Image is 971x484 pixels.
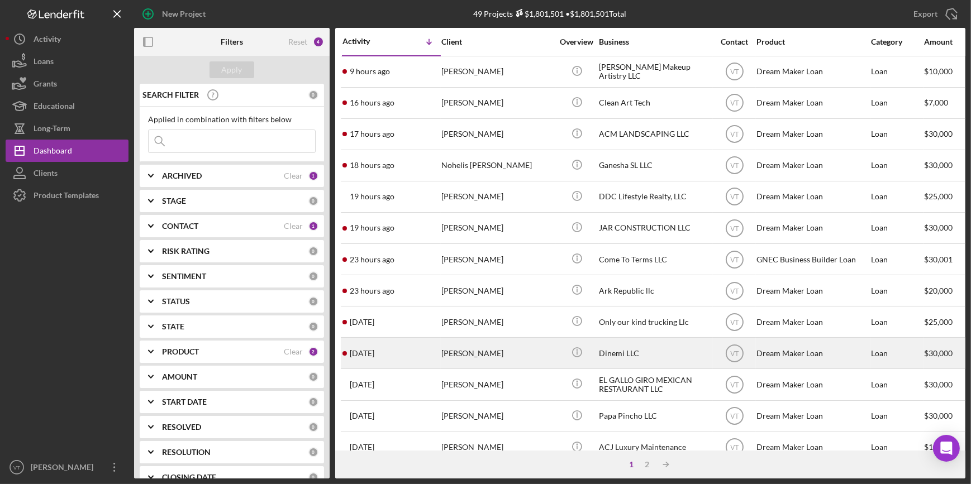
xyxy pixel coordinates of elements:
[599,276,711,305] div: Ark Republic llc
[924,66,953,76] span: $10,000
[871,433,923,462] div: Loan
[933,435,960,462] div: Open Intercom Messenger
[599,151,711,180] div: Ganesha SL LLC
[599,119,711,149] div: ACM LANDSCAPING LLC
[756,276,868,305] div: Dream Maker Loan
[342,37,392,46] div: Activity
[350,318,374,327] time: 2025-09-15 01:28
[924,348,953,358] span: $30,000
[350,130,394,138] time: 2025-09-15 17:33
[730,381,739,389] text: VT
[350,192,394,201] time: 2025-09-15 15:49
[871,338,923,368] div: Loan
[441,213,553,243] div: [PERSON_NAME]
[473,9,626,18] div: 49 Projects • $1,801,501 Total
[162,171,202,180] b: ARCHIVED
[350,223,394,232] time: 2025-09-15 15:32
[441,245,553,274] div: [PERSON_NAME]
[924,255,953,264] span: $30,001
[308,422,318,432] div: 0
[756,370,868,399] div: Dream Maker Loan
[350,286,394,295] time: 2025-09-15 12:15
[639,460,655,469] div: 2
[6,162,128,184] button: Clients
[350,255,394,264] time: 2025-09-15 12:24
[730,99,739,107] text: VT
[6,50,128,73] button: Loans
[6,95,128,117] a: Educational
[556,37,598,46] div: Overview
[441,182,553,212] div: [PERSON_NAME]
[313,36,324,47] div: 4
[513,9,564,18] div: $1,801,501
[902,3,965,25] button: Export
[148,115,316,124] div: Applied in combination with filters below
[441,88,553,118] div: [PERSON_NAME]
[308,447,318,457] div: 0
[308,472,318,482] div: 0
[756,213,868,243] div: Dream Maker Loan
[162,222,198,231] b: CONTACT
[924,286,953,295] span: $20,000
[871,245,923,274] div: Loan
[34,28,61,53] div: Activity
[623,460,639,469] div: 1
[599,401,711,431] div: Papa Pincho LLC
[713,37,755,46] div: Contact
[924,223,953,232] span: $30,000
[924,98,948,107] span: $7,000
[13,464,20,471] text: VT
[924,411,953,420] span: $30,000
[441,433,553,462] div: [PERSON_NAME]
[134,3,217,25] button: New Project
[28,456,101,481] div: [PERSON_NAME]
[730,131,739,138] text: VT
[924,129,953,138] span: $30,000
[756,57,868,87] div: Dream Maker Loan
[871,88,923,118] div: Loan
[162,372,197,381] b: AMOUNT
[162,3,206,25] div: New Project
[284,222,303,231] div: Clear
[924,380,953,389] span: $30,000
[871,151,923,180] div: Loan
[308,347,318,357] div: 2
[308,372,318,382] div: 0
[6,456,128,478] button: VT[PERSON_NAME]
[6,184,128,207] button: Product Templates
[730,349,739,357] text: VT
[756,37,868,46] div: Product
[308,221,318,231] div: 1
[441,370,553,399] div: [PERSON_NAME]
[34,140,72,165] div: Dashboard
[730,287,739,295] text: VT
[871,182,923,212] div: Loan
[599,245,711,274] div: Come To Terms LLC
[599,37,711,46] div: Business
[350,161,394,170] time: 2025-09-15 16:37
[162,272,206,281] b: SENTIMENT
[6,117,128,140] button: Long-Term
[210,61,254,78] button: Apply
[350,411,374,420] time: 2025-09-11 21:40
[288,37,307,46] div: Reset
[730,224,739,232] text: VT
[284,171,303,180] div: Clear
[162,473,216,482] b: CLOSING DATE
[6,73,128,95] button: Grants
[34,95,75,120] div: Educational
[162,197,186,205] b: STAGE
[350,349,374,358] time: 2025-09-14 19:14
[6,140,128,162] a: Dashboard
[441,276,553,305] div: [PERSON_NAME]
[222,61,242,78] div: Apply
[730,68,739,76] text: VT
[756,307,868,337] div: Dream Maker Loan
[308,90,318,100] div: 0
[308,397,318,407] div: 0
